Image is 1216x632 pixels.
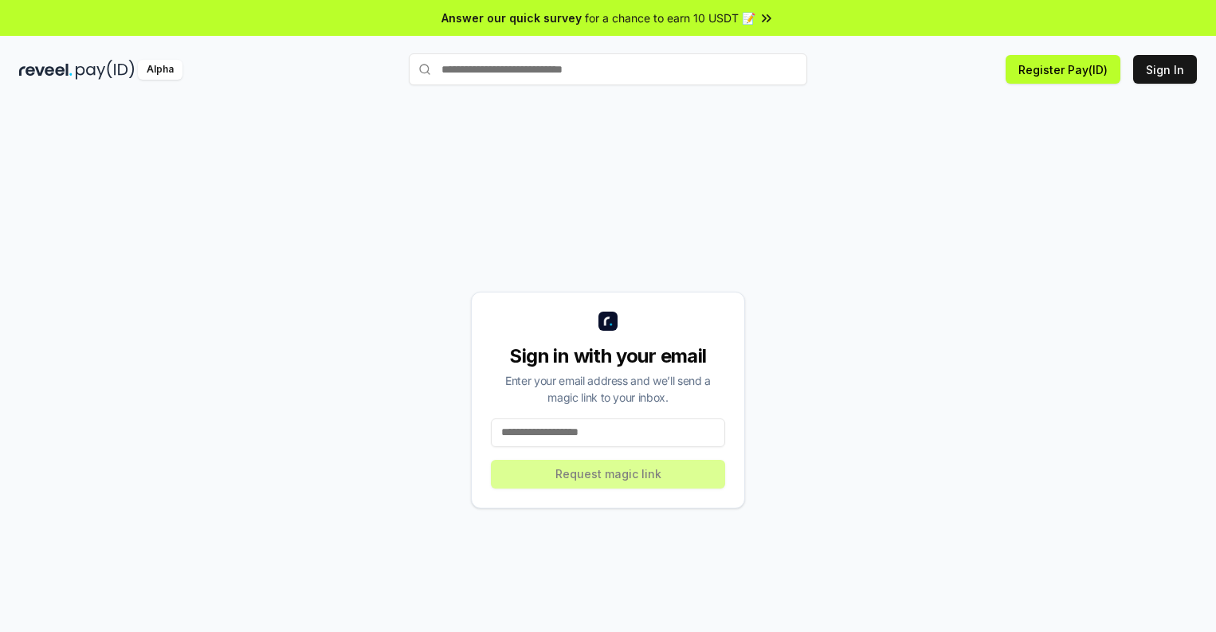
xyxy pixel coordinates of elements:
img: pay_id [76,60,135,80]
img: reveel_dark [19,60,73,80]
span: for a chance to earn 10 USDT 📝 [585,10,755,26]
button: Register Pay(ID) [1006,55,1120,84]
div: Alpha [138,60,182,80]
img: logo_small [598,312,618,331]
span: Answer our quick survey [441,10,582,26]
div: Sign in with your email [491,343,725,369]
div: Enter your email address and we’ll send a magic link to your inbox. [491,372,725,406]
button: Sign In [1133,55,1197,84]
